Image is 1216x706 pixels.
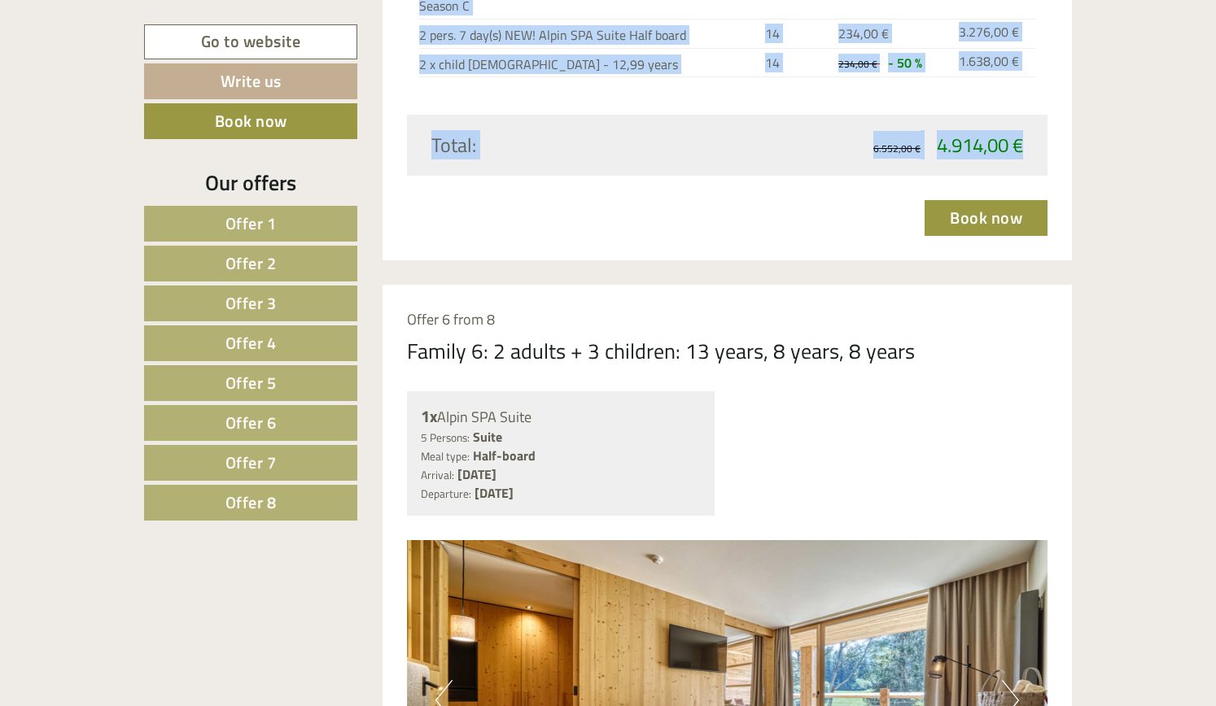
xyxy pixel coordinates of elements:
[144,168,357,198] div: Our offers
[473,427,502,447] b: Suite
[759,19,832,48] td: 14
[952,19,1035,48] td: 3.276,00 €
[421,405,702,429] div: Alpin SPA Suite
[421,467,454,483] small: Arrival:
[473,446,536,465] b: Half-board
[838,56,877,72] span: 234,00 €
[144,63,357,99] a: Write us
[407,336,915,366] div: Family 6: 2 adults + 3 children: 13 years, 8 years, 8 years
[225,251,277,276] span: Offer 2
[225,290,277,316] span: Offer 3
[759,48,832,77] td: 14
[225,450,277,475] span: Offer 7
[873,141,921,156] span: 6.552,00 €
[457,464,496,484] b: [DATE]
[421,448,470,464] small: Meal type:
[838,24,889,43] span: 234,00 €
[225,490,277,515] span: Offer 8
[475,483,514,503] b: [DATE]
[225,330,277,355] span: Offer 4
[419,131,728,159] div: Total:
[225,211,277,236] span: Offer 1
[952,48,1035,77] td: 1.638,00 €
[407,308,495,330] span: Offer 6 from 8
[421,486,471,502] small: Departure:
[419,19,759,48] td: 2 pers. 7 day(s) NEW! Alpin SPA Suite Half board
[937,130,1023,159] span: 4.914,00 €
[421,429,470,446] small: 5 Persons:
[144,24,357,59] a: Go to website
[419,48,759,77] td: 2 x child [DEMOGRAPHIC_DATA] - 12,99 years
[225,410,277,435] span: Offer 6
[144,103,357,139] a: Book now
[925,200,1048,236] a: Book now
[888,53,922,72] span: - 50 %
[225,370,277,395] span: Offer 5
[421,403,437,429] b: 1x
